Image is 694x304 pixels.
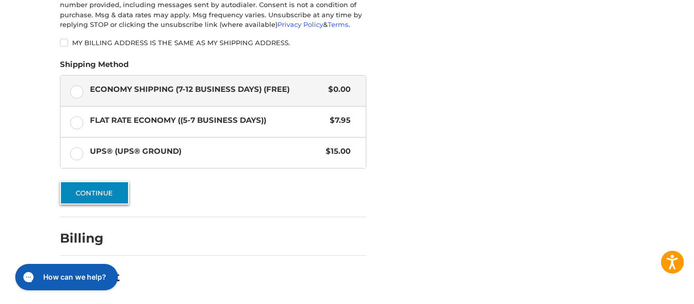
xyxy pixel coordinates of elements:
[324,84,351,95] span: $0.00
[60,181,129,205] button: Continue
[60,39,366,47] label: My billing address is the same as my shipping address.
[10,260,121,294] iframe: Gorgias live chat messenger
[610,277,694,304] iframe: Google Customer Reviews
[90,115,325,126] span: Flat Rate Economy ((5-7 Business Days))
[90,84,324,95] span: Economy Shipping (7-12 Business Days) (Free)
[277,20,323,28] a: Privacy Policy
[90,146,321,157] span: UPS® (UPS® Ground)
[325,115,351,126] span: $7.95
[60,230,119,246] h2: Billing
[321,146,351,157] span: $15.00
[328,20,349,28] a: Terms
[60,59,129,75] legend: Shipping Method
